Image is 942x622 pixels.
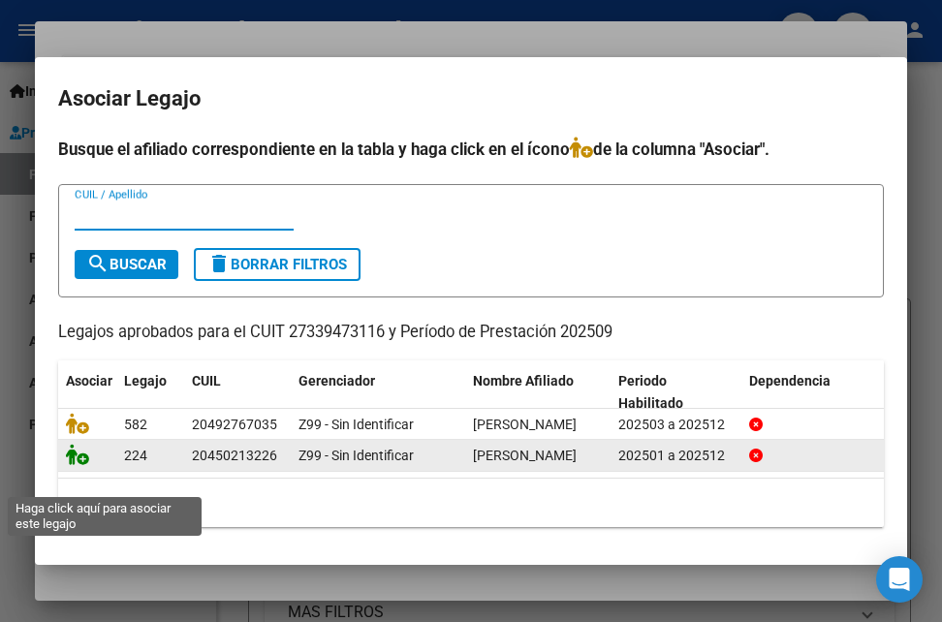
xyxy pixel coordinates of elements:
datatable-header-cell: CUIL [184,360,291,424]
datatable-header-cell: Asociar [58,360,116,424]
span: 582 [124,417,147,432]
span: Dependencia [749,373,831,389]
span: Buscar [86,256,167,273]
span: Borrar Filtros [207,256,347,273]
h2: Asociar Legajo [58,80,884,117]
span: Nombre Afiliado [473,373,574,389]
p: Legajos aprobados para el CUIT 27339473116 y Período de Prestación 202509 [58,321,884,345]
datatable-header-cell: Legajo [116,360,184,424]
span: Gerenciador [298,373,375,389]
span: 224 [124,448,147,463]
span: Periodo Habilitado [618,373,683,411]
div: 2 registros [58,479,884,527]
div: Open Intercom Messenger [876,556,923,603]
button: Buscar [75,250,178,279]
div: 202501 a 202512 [618,445,734,467]
div: 20450213226 [192,445,277,467]
span: Asociar [66,373,112,389]
mat-icon: search [86,252,110,275]
button: Borrar Filtros [194,248,361,281]
mat-icon: delete [207,252,231,275]
span: CUIL [192,373,221,389]
datatable-header-cell: Nombre Afiliado [465,360,611,424]
div: 20492767035 [192,414,277,436]
datatable-header-cell: Periodo Habilitado [611,360,741,424]
span: GONZALEZ LUIS FERNANDO [473,448,577,463]
span: Legajo [124,373,167,389]
datatable-header-cell: Dependencia [741,360,887,424]
span: GONZALEZ LEANDRO SEBASTIAN [473,417,577,432]
h4: Busque el afiliado correspondiente en la tabla y haga click en el ícono de la columna "Asociar". [58,137,884,162]
datatable-header-cell: Gerenciador [291,360,465,424]
div: 202503 a 202512 [618,414,734,436]
span: Z99 - Sin Identificar [298,417,414,432]
span: Z99 - Sin Identificar [298,448,414,463]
